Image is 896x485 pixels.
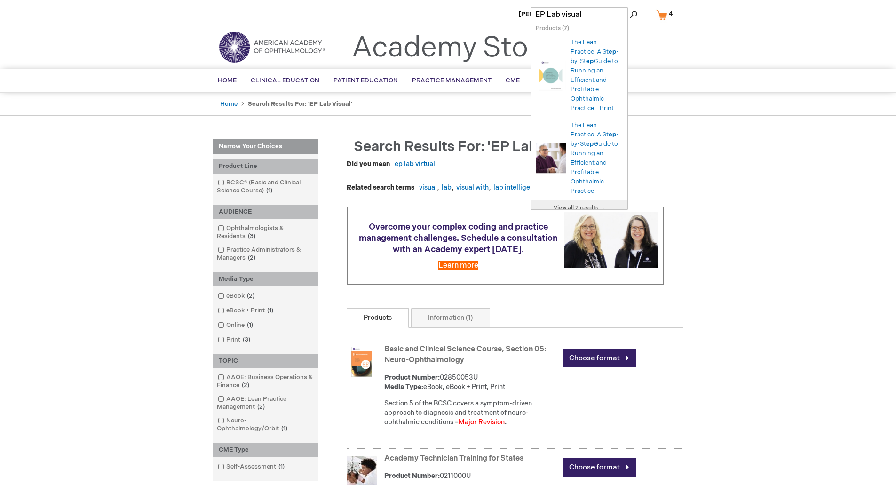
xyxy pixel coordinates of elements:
[536,139,571,180] a: The Lean Practice: A Step-by-Step Guide to Running an Efficient and Profitable Ophthalmic Practice
[215,373,316,390] a: AAOE: Business Operations & Finance2
[246,254,258,262] span: 2
[506,77,520,84] span: CME
[213,139,318,154] strong: Narrow Your Choices
[493,183,561,191] a: lab intelligence vision
[442,183,452,191] a: lab
[412,77,492,84] span: Practice Management
[255,403,267,411] span: 2
[519,10,571,18] a: [PERSON_NAME]
[246,232,258,240] span: 3
[505,418,507,426] strong: .
[240,336,253,343] span: 3
[586,57,594,65] span: ep
[213,354,318,368] div: TOPIC
[654,7,679,23] a: 4
[220,100,238,108] a: Home
[265,307,276,314] span: 1
[248,100,352,108] strong: Search results for: 'EP Lab visual'
[359,222,558,254] span: Overcome your complex coding and practice management challenges. Schedule a consultation with an ...
[213,159,318,174] div: Product Line
[419,183,437,191] a: visual
[384,454,523,463] a: Academy Technician Training for States
[384,373,559,392] div: 02850053U eBook, eBook + Print, Print
[218,77,237,84] span: Home
[395,160,435,168] a: ep lab virtual
[276,463,287,470] span: 1
[215,292,258,301] a: eBook2
[571,39,619,112] a: The Lean Practice: A Step-by-StepGuide to Running an Efficient and Profitable Ophthalmic Practice...
[215,321,257,330] a: Online1
[609,48,616,56] span: ep
[384,472,440,480] strong: Product Number:
[605,5,641,24] span: Search
[536,25,561,32] span: Products
[438,261,478,270] a: Learn more
[384,374,440,382] strong: Product Number:
[564,212,658,267] img: Schedule a consultation with an Academy expert today
[536,139,566,177] img: The Lean Practice: A Step-by-Step Guide to Running an Efficient and Profitable Ophthalmic Practice
[536,56,566,94] img: The Lean Practice: A Step-by-Step Guide to Running an Efficient and Profitable Ophthalmic Practic...
[531,200,627,216] a: View all 7 results →
[215,224,316,241] a: Ophthalmologists & Residents3
[531,35,627,200] ul: Search Autocomplete Result
[347,308,409,328] a: Products
[571,121,619,195] a: The Lean Practice: A Step-by-StepGuide to Running an Efficient and Profitable Ophthalmic Practice
[563,349,636,367] a: Choose format
[333,77,398,84] span: Patient Education
[215,395,316,412] a: AAOE: Lean Practice Management2
[609,131,616,138] span: ep
[215,462,288,471] a: Self-Assessment1
[215,416,316,433] a: Neuro-Ophthalmology/Orbit1
[347,183,414,192] dt: Related search terms
[354,138,585,155] span: Search results for: 'EP Lab visual'
[586,140,594,148] span: ep
[352,31,555,65] a: Academy Store
[215,335,254,344] a: Print3
[279,425,290,432] span: 1
[251,77,319,84] span: Clinical Education
[384,383,423,391] strong: Media Type:
[456,183,489,191] a: visual with
[411,308,490,328] a: Information (1)
[239,382,252,389] span: 2
[213,272,318,286] div: Media Type
[459,418,505,426] font: Major Revision
[384,399,559,427] div: Section 5 of the BCSC covers a symptom-driven approach to diagnosis and treatment of neuro-ophtha...
[245,292,257,300] span: 2
[213,205,318,219] div: AUDIENCE
[563,458,636,477] a: Choose format
[264,187,275,194] span: 1
[536,56,571,97] a: The Lean Practice: A Step-by-Step Guide to Running an Efficient and Profitable Ophthalmic Practic...
[347,159,390,169] dt: Did you mean
[669,10,673,17] span: 4
[245,321,255,329] span: 1
[215,178,316,195] a: BCSC® (Basic and Clinical Science Course)1
[564,25,567,32] span: 7
[554,205,605,212] span: View all 7 results →
[384,345,546,365] a: Basic and Clinical Science Course, Section 05: Neuro-Ophthalmology
[384,471,559,481] div: 0211000U
[215,306,277,315] a: eBook + Print1
[347,347,377,377] img: Basic and Clinical Science Course, Section 05: Neuro-Ophthalmology
[562,25,569,32] span: ( )
[215,246,316,262] a: Practice Administrators & Managers2
[531,7,628,22] input: Name, # or keyword
[213,443,318,457] div: CME Type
